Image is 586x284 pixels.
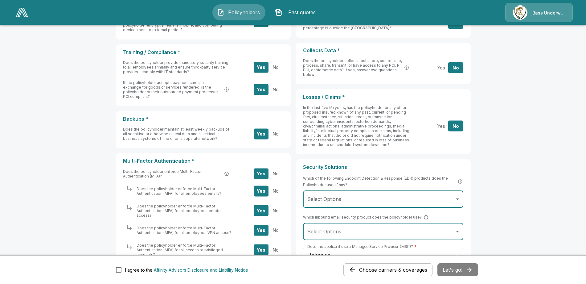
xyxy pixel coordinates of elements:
span: Does the policyholder maintain at least weekly backups of all sensitive or otherwise critical dat... [123,127,229,141]
button: Yes [434,62,449,73]
span: Does the policyholder enforce Multi-Factor Authentication (MFA) for all access to privileged acco... [137,243,223,257]
button: Policyholders IconPolicyholders [212,4,265,20]
button: Multi-Factor Authentication (MFA) is a security process that requires users to provide two or mor... [223,171,230,177]
span: Does the policyholder enforce Multi-Factor Authentication (MFA) for all employees emails? [137,186,221,196]
span: Does the policyholder enforce Multi-Factor Authentication (MFA) for all employees remote access? [137,204,221,218]
button: SEG (Secure Email Gateway) is a security solution that filters and scans incoming emails to prote... [423,214,429,220]
span: Which of the following Endpoint Detection & Response (EDR) products does the Policyholder use, if... [303,175,463,188]
div: Without label [303,190,463,208]
button: Choose carriers & coverages [343,263,432,276]
button: No [268,225,283,236]
button: Yes [254,84,268,95]
div: I agree to the [125,267,248,273]
img: Past quotes Icon [275,9,282,16]
button: No [268,84,283,95]
span: In the last five (5) years, has the policyholder or any other proposed insured known of any past,... [303,105,409,147]
div: Without label [303,223,463,240]
img: Policyholders Icon [217,9,224,16]
button: Past quotes IconPast quotes [270,4,323,20]
span: Select Options [307,196,341,202]
button: Yes [434,121,449,132]
button: PCI: Payment card information. PII: Personally Identifiable Information (names, SSNs, addresses).... [404,65,410,71]
p: Losses / Claims * [303,94,463,100]
button: No [268,168,283,179]
p: Training / Compliance * [123,49,283,55]
span: Does the policyholder collect, host, store, control, use, process, share, transmit, or have acces... [303,58,403,77]
button: No [268,205,283,216]
span: Select Options [307,228,341,235]
p: Backups * [123,116,283,122]
img: AA Logo [16,8,28,17]
span: Policyholders [227,9,261,16]
span: If the policyholder accepts payment cards in exchange for goods or services rendered, is the poli... [123,80,223,99]
p: Multi-Factor Authentication * [123,158,283,164]
button: PCI DSS (Payment Card Industry Data Security Standard) is a set of security standards designed to... [223,86,230,93]
span: Which inbound email security product does the policyholder use? [303,214,429,220]
button: Yes [254,168,268,179]
label: Does the applicant use a Managed Service Provider (MSP)? [307,244,416,249]
span: For sensitive information stored on the cloud, does the policyholder encrypt all emails, mobile, ... [123,18,223,32]
button: EDR (Endpoint Detection and Response) is a cybersecurity technology that continuously monitors an... [457,178,463,185]
p: Collects Data * [303,48,463,53]
span: Past quotes [285,9,319,16]
p: Security Solutions [303,164,463,170]
span: Does the policyholder enforce Multi-Factor Authentication (MFA) for all employees VPN access? [137,226,231,235]
button: No [268,62,283,73]
button: Yes [254,186,268,196]
button: No [268,186,283,196]
span: Does the policyholder provide mandatory security training to all employees annually and ensure th... [123,60,228,74]
button: No [448,121,463,132]
button: I agree to the [154,267,248,273]
button: Yes [254,205,268,216]
button: Yes [254,244,268,255]
button: Yes [254,225,268,236]
button: No [268,244,283,255]
button: No [448,62,463,73]
span: Does the policyholder enforce Multi-Factor Authentication (MFA)? [123,169,223,178]
button: Yes [254,62,268,73]
button: Yes [254,128,268,139]
button: No [268,128,283,139]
